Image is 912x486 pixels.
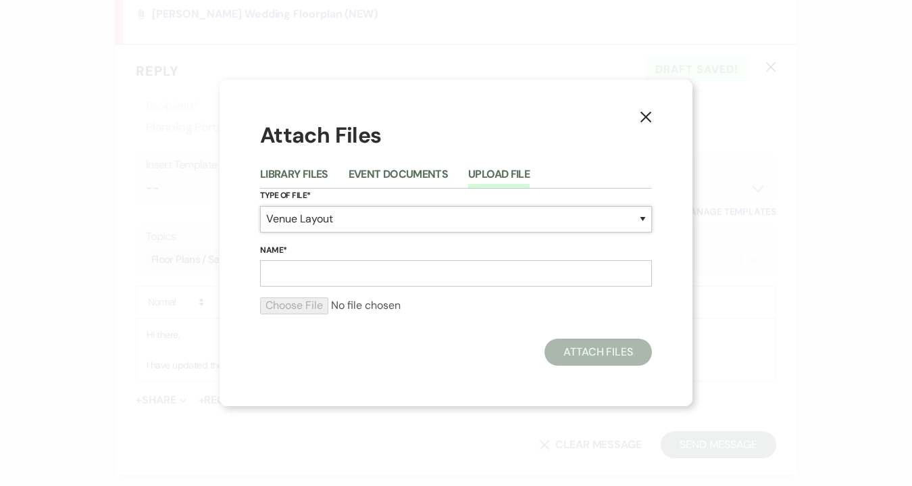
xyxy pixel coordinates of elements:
button: Event Documents [349,169,448,188]
label: Name* [260,243,652,258]
label: Type of File* [260,189,652,203]
h1: Attach Files [260,120,652,151]
button: Attach Files [544,339,652,366]
button: Library Files [260,169,328,188]
button: Upload File [468,169,530,188]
